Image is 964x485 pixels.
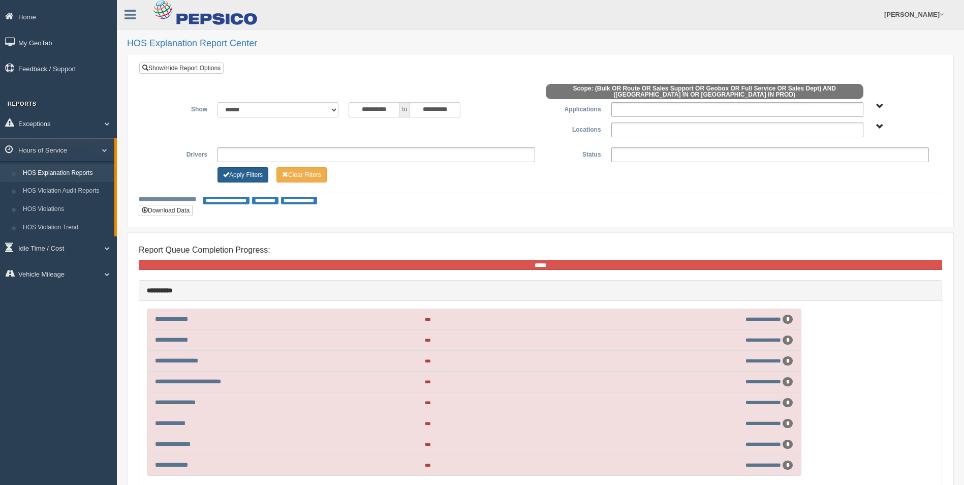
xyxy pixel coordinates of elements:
[217,167,268,183] button: Change Filter Options
[18,182,114,200] a: HOS Violation Audit Reports
[546,84,863,99] span: Scope: (Bulk OR Route OR Sales Support OR Geobox OR Full Service OR Sales Dept) AND ([GEOGRAPHIC_...
[139,246,942,255] h4: Report Queue Completion Progress:
[18,200,114,219] a: HOS Violations
[276,167,327,183] button: Change Filter Options
[540,102,606,114] label: Applications
[139,205,193,216] button: Download Data
[399,102,410,117] span: to
[18,164,114,183] a: HOS Explanation Reports
[540,147,606,160] label: Status
[147,147,212,160] label: Drivers
[18,219,114,237] a: HOS Violation Trend
[139,63,224,74] a: Show/Hide Report Options
[127,39,954,49] h2: HOS Explanation Report Center
[541,123,606,135] label: Locations
[147,102,212,114] label: Show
